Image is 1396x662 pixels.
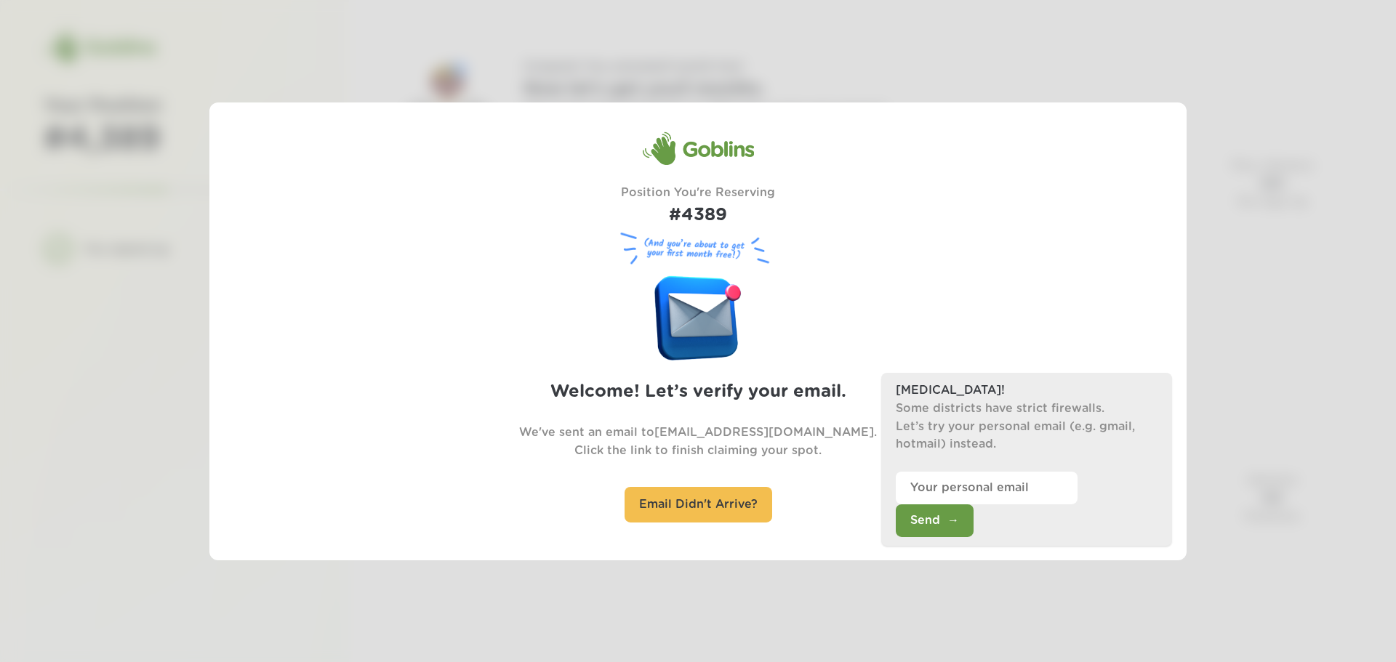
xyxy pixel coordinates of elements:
[519,424,877,460] p: We've sent an email to [EMAIL_ADDRESS][DOMAIN_NAME] . Click the link to finish claiming your spot.
[896,504,974,537] button: Send
[642,131,754,166] div: Goblins
[621,202,775,229] h1: #4389
[550,379,846,405] h2: Welcome! Let’s verify your email.
[896,382,1158,400] h3: [MEDICAL_DATA]!
[614,229,782,269] figure: (And you’re about to get your first month free!)
[896,472,1078,504] input: Your personal email
[625,487,772,522] div: Email Didn't Arrive?
[621,184,775,229] div: Position You're Reserving
[896,400,1158,453] p: Some districts have strict firewalls. Let’s try your personal email (e.g. gmail, hotmail) instead.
